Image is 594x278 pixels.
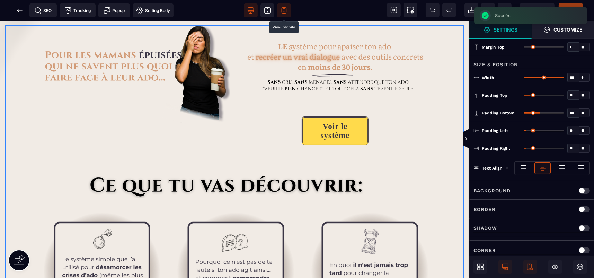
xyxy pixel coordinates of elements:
[64,7,91,14] span: Tracking
[473,205,496,214] p: Border
[482,128,508,133] span: Padding Left
[554,27,583,32] strong: Customize
[302,96,369,124] button: Voir le système
[494,27,518,32] strong: Settings
[29,155,441,177] img: f8636147bfda1fd022e1d76bfd7628a5_ce_que_tu_vas_decouvrir_2.png
[532,21,594,39] span: Open Style Manager
[473,186,511,195] p: Background
[498,260,512,274] span: Desktop Only
[404,3,417,17] span: Screenshot
[520,3,555,17] span: Preview
[482,75,494,80] span: Width
[482,93,507,98] span: Padding Top
[482,146,510,151] span: Padding Right
[136,7,170,14] span: Setting Body
[482,110,514,116] span: Padding Bottom
[35,7,52,14] span: SEO
[506,166,509,170] img: loading
[573,260,587,274] span: Open Layers
[104,7,125,14] span: Popup
[387,3,401,17] span: View components
[469,21,532,39] span: Settings
[473,165,502,172] p: Text Align
[469,56,594,69] div: Size & Position
[482,44,505,50] span: Margin Top
[473,260,487,274] span: Open Blocks
[473,224,497,232] p: Shadow
[473,246,496,254] p: Corner
[548,260,562,274] span: Hide/Show Block
[523,260,537,274] span: Mobile Only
